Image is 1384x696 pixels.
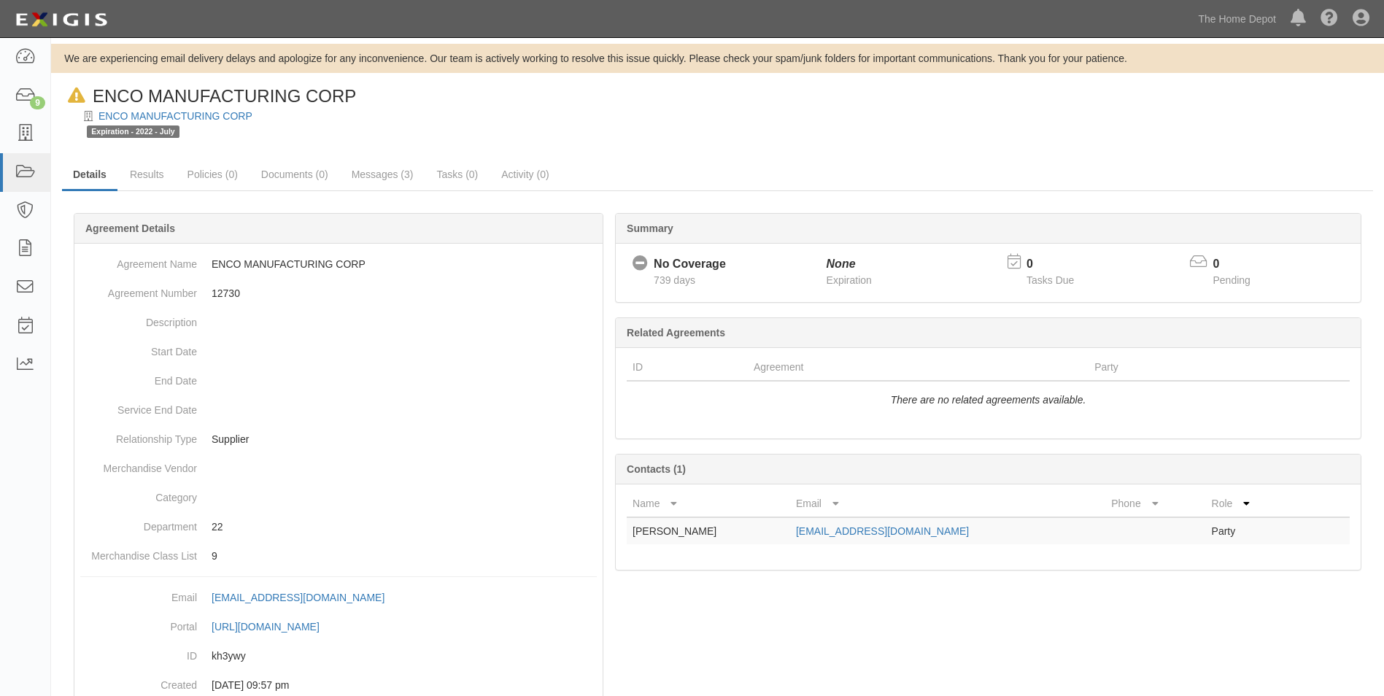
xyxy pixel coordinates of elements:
[790,490,1105,517] th: Email
[1321,10,1338,28] i: Help Center - Complianz
[85,223,175,234] b: Agreement Details
[80,641,197,663] dt: ID
[68,88,85,104] i: In Default since 08/18/2023
[80,483,197,505] dt: Category
[748,354,1089,381] th: Agreement
[80,250,197,271] dt: Agreement Name
[80,250,597,279] dd: ENCO MANUFACTURING CORP
[633,256,648,271] i: No Coverage
[80,279,197,301] dt: Agreement Number
[627,463,686,475] b: Contacts (1)
[425,160,489,189] a: Tasks (0)
[1206,517,1291,544] td: Party
[80,279,597,308] dd: 12730
[80,425,197,446] dt: Relationship Type
[1027,274,1074,286] span: Tasks Due
[119,160,175,189] a: Results
[51,51,1384,66] div: We are experiencing email delivery delays and apologize for any inconvenience. Our team is active...
[80,395,197,417] dt: Service End Date
[80,641,597,670] dd: kh3ywy
[30,96,45,109] div: 9
[654,256,726,273] div: No Coverage
[80,366,197,388] dt: End Date
[250,160,339,189] a: Documents (0)
[627,327,725,339] b: Related Agreements
[80,541,197,563] dt: Merchandise Class List
[80,512,197,534] dt: Department
[627,517,790,544] td: [PERSON_NAME]
[93,86,356,106] span: ENCO MANUFACTURING CORP
[11,7,112,33] img: logo-5460c22ac91f19d4615b14bd174203de0afe785f0fc80cf4dbbc73dc1793850b.png
[98,110,252,122] a: ENCO MANUFACTURING CORP
[627,223,673,234] b: Summary
[827,274,872,286] span: Expiration
[80,337,197,359] dt: Start Date
[1089,354,1285,381] th: Party
[1027,256,1092,273] p: 0
[87,125,179,138] span: Expiration - 2022 - July
[80,308,197,330] dt: Description
[627,354,748,381] th: ID
[654,274,695,286] span: Since 08/18/2023
[212,590,384,605] div: [EMAIL_ADDRESS][DOMAIN_NAME]
[891,394,1086,406] i: There are no related agreements available.
[1213,256,1269,273] p: 0
[627,490,790,517] th: Name
[827,258,856,270] i: None
[212,519,597,534] p: 22
[796,525,969,537] a: [EMAIL_ADDRESS][DOMAIN_NAME]
[1213,274,1250,286] span: Pending
[341,160,425,189] a: Messages (3)
[1105,490,1205,517] th: Phone
[1191,4,1283,34] a: The Home Depot
[80,454,197,476] dt: Merchandise Vendor
[212,549,597,563] p: 9
[212,621,336,633] a: [URL][DOMAIN_NAME]
[80,583,197,605] dt: Email
[62,160,117,191] a: Details
[177,160,249,189] a: Policies (0)
[80,670,197,692] dt: Created
[490,160,560,189] a: Activity (0)
[80,612,197,634] dt: Portal
[212,592,401,603] a: [EMAIL_ADDRESS][DOMAIN_NAME]
[62,84,356,109] div: ENCO MANUFACTURING CORP
[80,425,597,454] dd: Supplier
[1206,490,1291,517] th: Role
